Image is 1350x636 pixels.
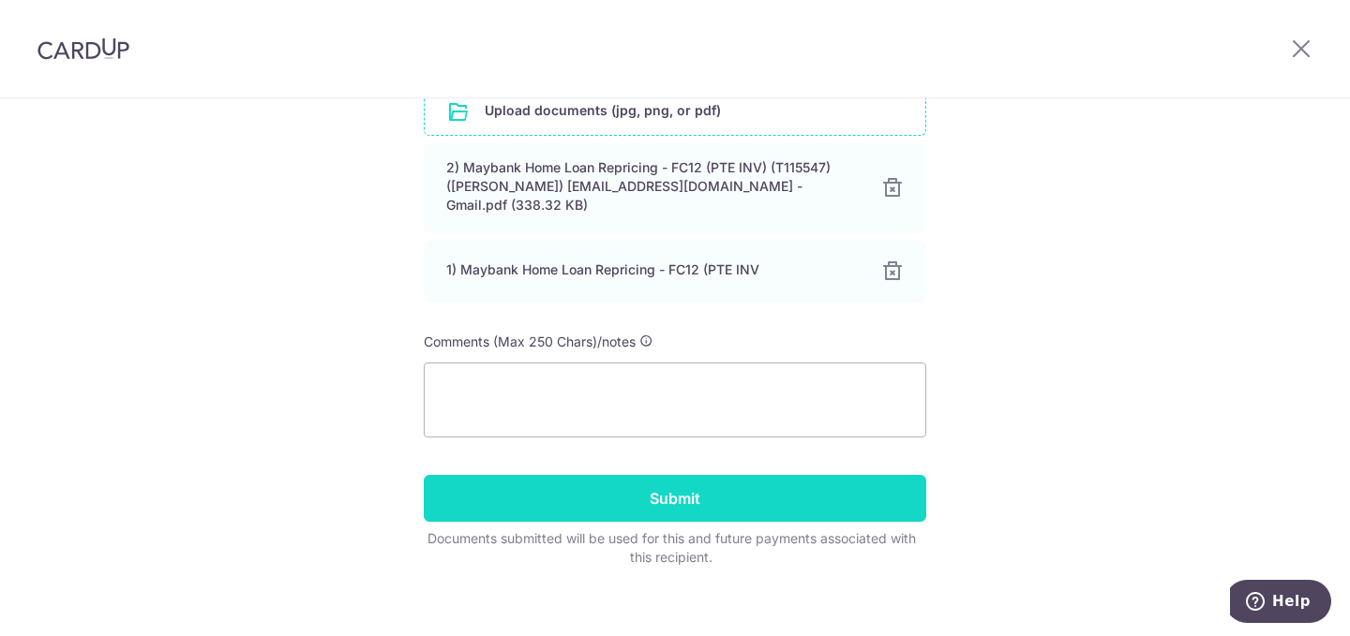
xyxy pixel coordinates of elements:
[424,529,919,567] div: Documents submitted will be used for this and future payments associated with this recipient.
[446,260,859,279] div: 1) Maybank Home Loan Repricing - FC12 (PTE INV
[424,85,926,136] div: Upload documents (jpg, png, or pdf)
[37,37,129,60] img: CardUp
[424,475,926,522] input: Submit
[1230,580,1331,627] iframe: Opens a widget where you can find more information
[424,333,636,349] span: Comments (Max 250 Chars)/notes
[446,158,859,214] div: 2) Maybank Home Loan Repricing - FC12 (PTE INV) (T115547) ([PERSON_NAME]) [EMAIL_ADDRESS][DOMAIN_...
